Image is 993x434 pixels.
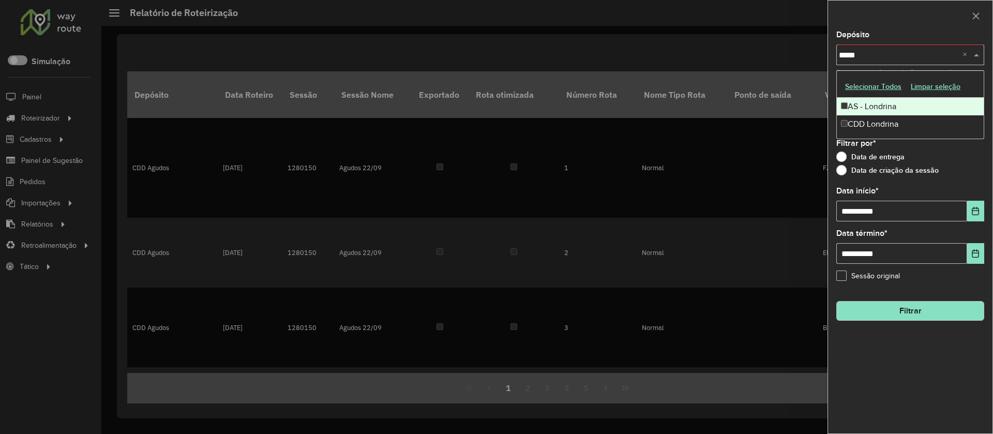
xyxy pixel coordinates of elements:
label: Sessão original [836,271,900,281]
div: AS - Londrina [837,98,984,115]
span: Clear all [962,49,971,61]
formly-validation-message: Depósito ou Grupo de Depósitos são obrigatórios [836,69,956,87]
label: Depósito [836,28,869,41]
div: CDD Londrina [837,115,984,133]
button: Filtrar [836,301,984,321]
label: Filtrar por [836,137,876,149]
button: Selecionar Todos [840,79,906,95]
label: Data de entrega [836,152,905,162]
label: Data de criação da sessão [836,165,939,175]
button: Limpar seleção [906,79,965,95]
ng-dropdown-panel: Options list [836,70,984,139]
button: Choose Date [967,201,984,221]
label: Data início [836,185,879,197]
button: Choose Date [967,243,984,264]
label: Data término [836,227,887,240]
